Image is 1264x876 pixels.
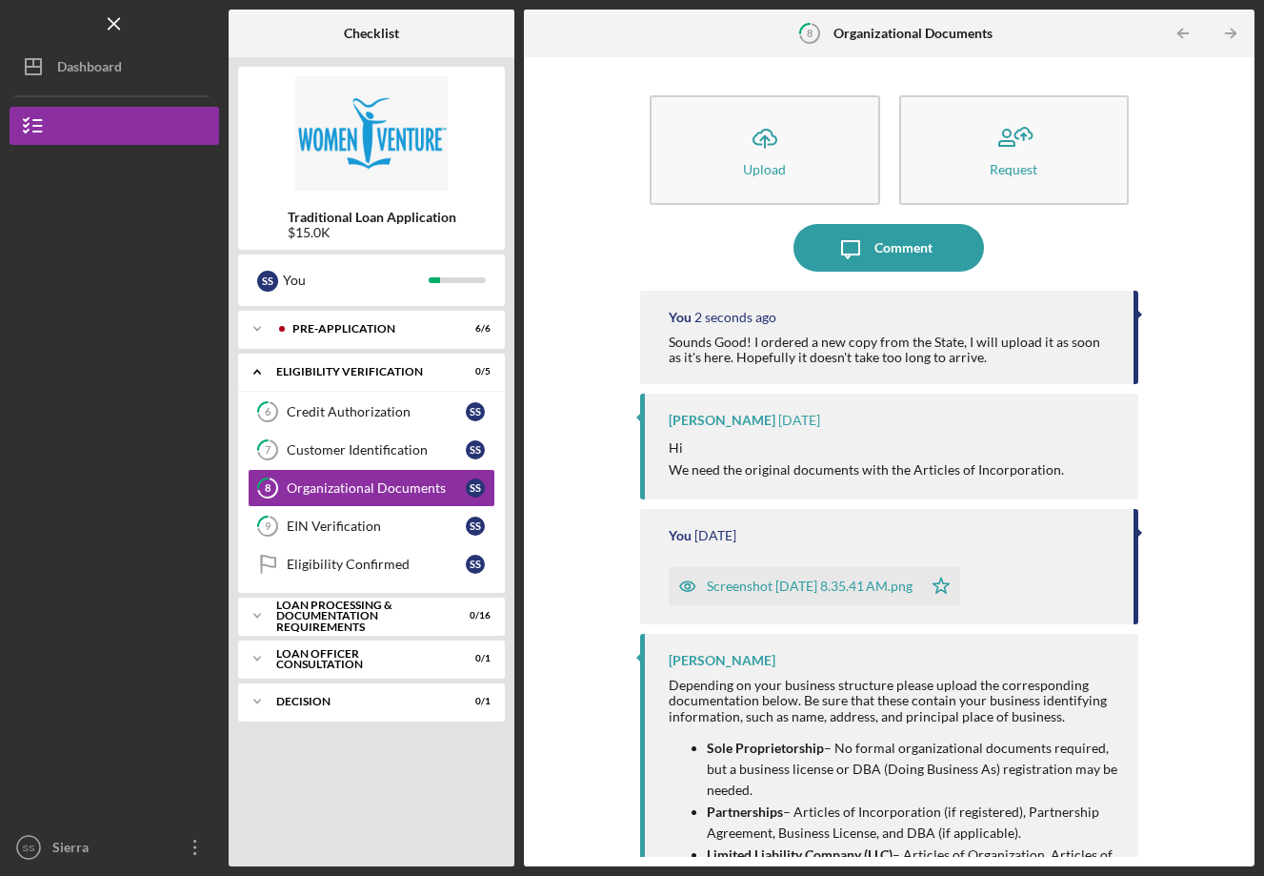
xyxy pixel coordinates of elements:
div: Comment [874,224,933,272]
div: $15.0K [288,225,456,240]
tspan: 7 [265,444,271,457]
button: Request [899,95,1129,205]
a: 7Customer IdentificationSS [248,431,495,469]
div: 0 / 1 [456,696,491,707]
p: – No formal organizational documents required, but a business license or DBA (Doing Business As) ... [707,738,1119,802]
p: Hi [669,438,1064,458]
div: S S [466,402,485,421]
div: Decision [276,696,443,707]
button: Dashboard [10,48,219,86]
div: Sounds Good! I ordered a new copy from the State, I will upload it as soon as it's here. Hopefull... [669,335,1114,365]
tspan: 6 [265,406,271,418]
div: You [669,528,692,543]
text: SS [23,843,35,853]
div: Organizational Documents [287,480,466,496]
button: Comment [793,224,984,272]
strong: Limited Liability Company (LLC) [707,846,893,863]
a: 9EIN VerificationSS [248,507,495,545]
div: Loan Officer Consultation [276,648,443,670]
div: Depending on your business structure please upload the corresponding documentation below. Be sure... [669,678,1119,723]
div: You [669,310,692,325]
div: Customer Identification [287,442,466,458]
div: Pre-Application [292,323,443,335]
div: 0 / 1 [456,653,491,664]
b: Organizational Documents [833,26,993,41]
strong: Partnerships [707,804,783,820]
div: Dashboard [57,48,122,91]
p: – Articles of Incorporation (if registered), Partnership Agreement, Business License, and DBA (if... [707,802,1119,845]
div: Credit Authorization [287,404,466,419]
div: S S [257,271,278,292]
div: Request [990,162,1037,176]
a: 6Credit AuthorizationSS [248,393,495,431]
div: S S [466,440,485,459]
div: S S [466,517,485,536]
time: 2025-08-29 16:15 [778,413,820,428]
tspan: 8 [807,27,813,39]
time: 2025-08-29 13:36 [694,528,736,543]
div: 6 / 6 [456,323,491,335]
div: Upload [743,162,786,176]
div: Eligibility Verification [276,366,443,377]
time: 2025-08-30 18:20 [694,310,776,325]
div: Eligibility Confirmed [287,557,466,572]
div: You [283,264,429,296]
tspan: 8 [265,482,271,495]
b: Traditional Loan Application [288,210,456,225]
div: S S [466,479,485,498]
div: Loan Processing & Documentation Requirements [276,600,443,633]
a: Eligibility ConfirmedSS [248,545,495,583]
a: 8Organizational DocumentsSS [248,469,495,507]
div: 0 / 16 [456,610,491,621]
div: Screenshot [DATE] 8.35.41 AM.png [707,579,913,594]
div: [PERSON_NAME] [669,413,775,428]
img: Product logo [238,76,505,191]
tspan: 9 [265,520,271,533]
div: 0 / 5 [456,366,491,377]
button: Upload [650,95,879,205]
div: [PERSON_NAME] [669,653,775,668]
p: We need the original documents with the Articles of Incorporation. [669,459,1064,480]
div: EIN Verification [287,519,466,534]
button: SSSierra [PERSON_NAME] [10,828,219,866]
b: Checklist [344,26,399,41]
div: S S [466,555,485,574]
strong: Sole Proprietorship [707,740,824,756]
button: Screenshot [DATE] 8.35.41 AM.png [669,567,960,605]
